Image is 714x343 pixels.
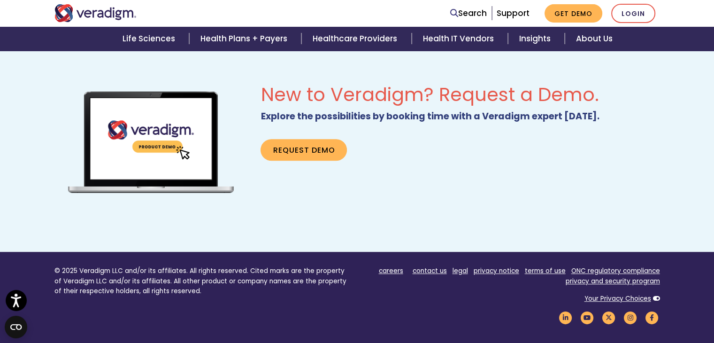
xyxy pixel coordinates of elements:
[5,316,27,338] button: Open CMP widget
[508,27,565,51] a: Insights
[413,266,447,275] a: contact us
[565,27,624,51] a: About Us
[566,277,660,286] a: privacy and security program
[261,83,660,106] h2: New to Veradigm? Request a Demo.
[584,294,651,303] a: Your Privacy Choices
[379,266,403,275] a: careers
[111,27,189,51] a: Life Sciences
[525,266,566,275] a: terms of use
[622,313,638,322] a: Veradigm Instagram Link
[54,4,137,22] img: Veradigm logo
[189,27,301,51] a: Health Plans + Payers
[497,8,530,19] a: Support
[474,266,519,275] a: privacy notice
[450,7,487,20] a: Search
[261,139,347,161] a: Request Demo
[611,4,655,23] a: Login
[261,109,660,124] p: Explore the possibilities by booking time with a Veradigm expert [DATE].
[412,27,508,51] a: Health IT Vendors
[601,313,617,322] a: Veradigm Twitter Link
[545,4,602,23] a: Get Demo
[644,313,660,322] a: Veradigm Facebook Link
[571,266,660,275] a: ONC regulatory compliance
[453,266,468,275] a: legal
[579,313,595,322] a: Veradigm YouTube Link
[301,27,411,51] a: Healthcare Providers
[558,313,574,322] a: Veradigm LinkedIn Link
[54,266,350,296] p: © 2025 Veradigm LLC and/or its affiliates. All rights reserved. Cited marks are the property of V...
